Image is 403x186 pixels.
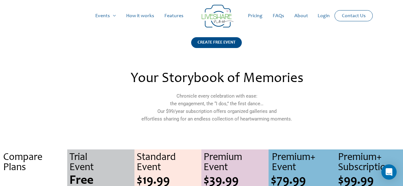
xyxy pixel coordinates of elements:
[79,72,355,86] h2: Your Storybook of Memories
[90,6,121,26] a: Events
[121,6,159,26] a: How it works
[3,153,67,173] div: Compare Plans
[313,6,335,26] a: Login
[337,10,371,21] a: Contact Us
[159,6,189,26] a: Features
[11,6,392,26] nav: Site Navigation
[137,153,202,173] div: Standard Event
[79,92,355,123] p: Chronicle every celebration with ease: the engagement, the “I dos,” the first dance… Our $99/year...
[69,153,134,173] div: Trial Event
[191,37,242,56] a: CREATE FREE EVENT
[381,164,397,180] div: Open Intercom Messenger
[338,153,403,173] div: Premium+ Subscription
[243,6,268,26] a: Pricing
[202,5,234,28] img: LiveShare logo - Capture & Share Event Memories
[289,6,313,26] a: About
[272,153,336,173] div: Premium+ Event
[268,6,289,26] a: FAQs
[204,153,269,173] div: Premium Event
[191,37,242,48] div: CREATE FREE EVENT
